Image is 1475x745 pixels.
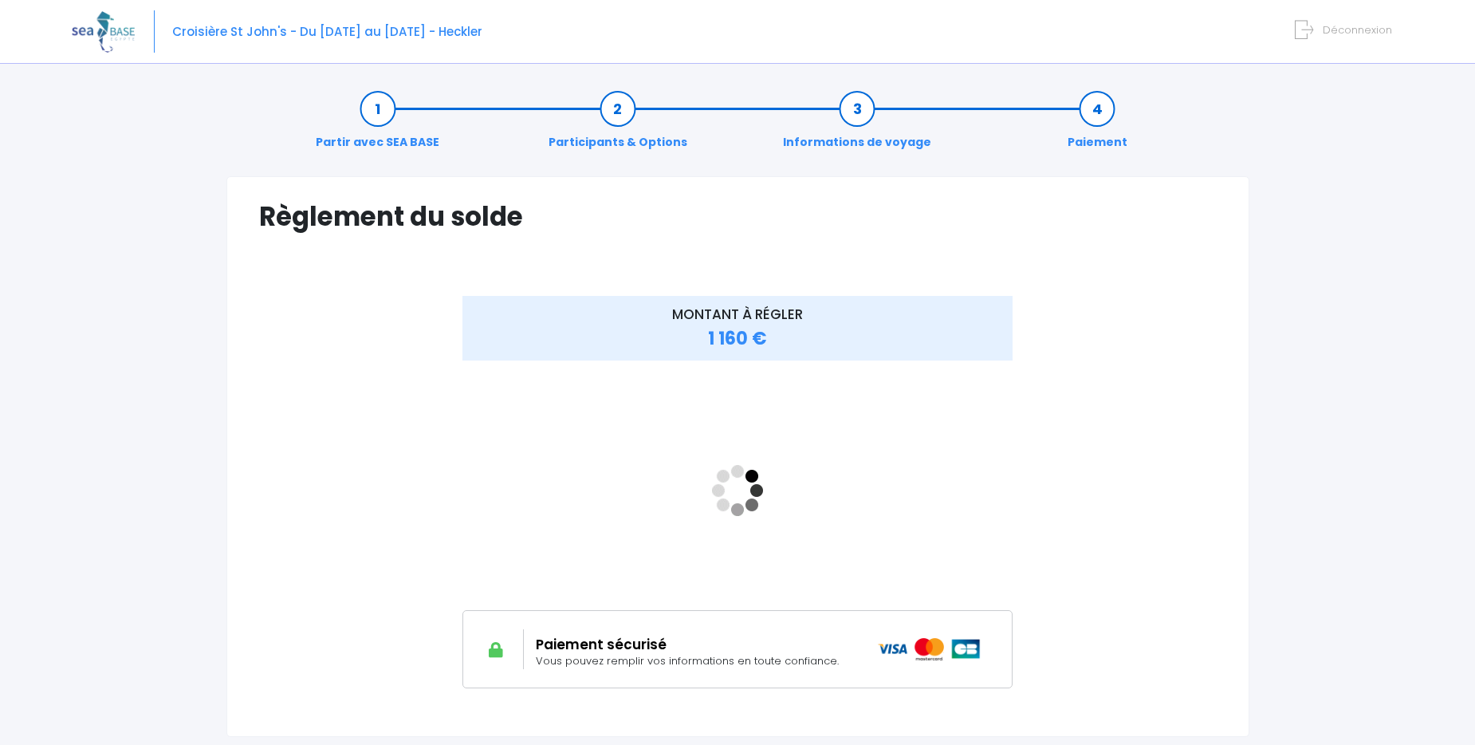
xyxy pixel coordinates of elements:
iframe: <!-- //required --> [462,371,1013,610]
a: Informations de voyage [775,101,939,151]
h2: Paiement sécurisé [536,637,853,652]
span: MONTANT À RÉGLER [672,305,803,324]
a: Partir avec SEA BASE [308,101,447,151]
img: icons_paiement_securise@2x.png [878,638,982,660]
span: Vous pouvez remplir vos informations en toute confiance. [536,653,839,668]
span: Déconnexion [1323,22,1392,37]
a: Paiement [1060,101,1135,151]
span: 1 160 € [708,326,767,351]
span: Croisière St John's - Du [DATE] au [DATE] - Heckler [172,23,482,40]
h1: Règlement du solde [259,201,1217,232]
a: Participants & Options [541,101,695,151]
